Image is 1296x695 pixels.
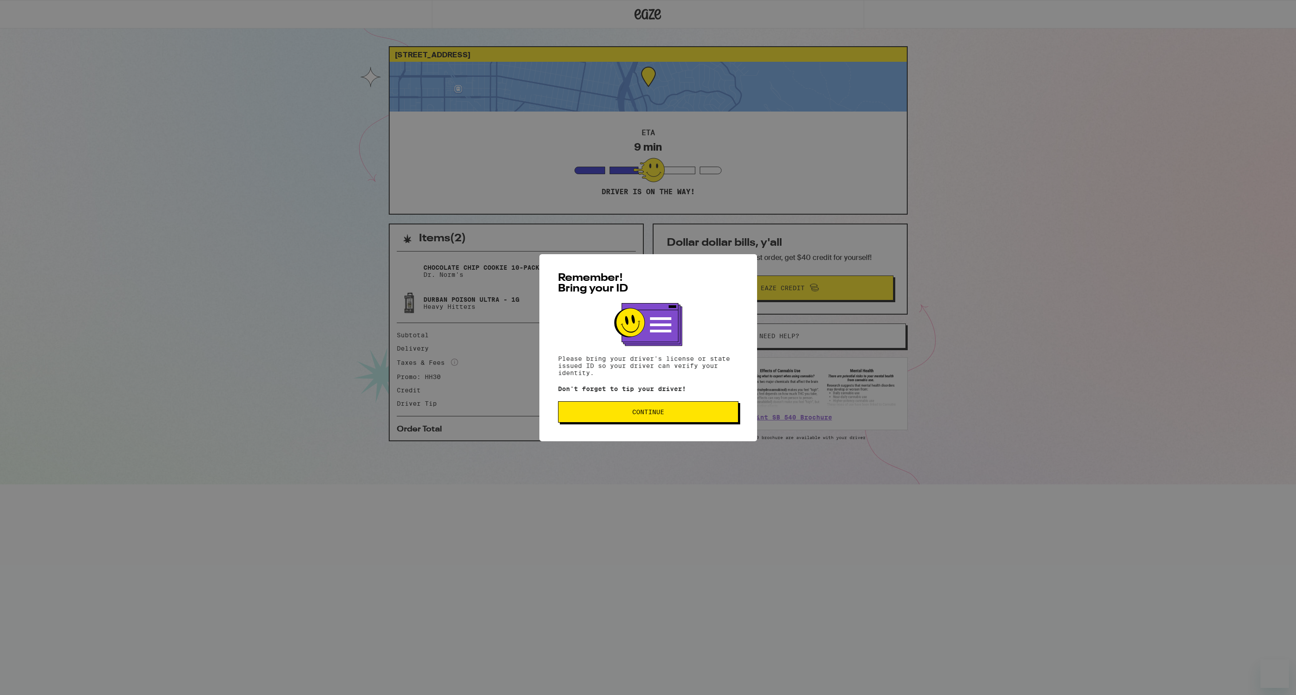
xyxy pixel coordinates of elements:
[558,385,738,392] p: Don't forget to tip your driver!
[1260,659,1289,688] iframe: Button to launch messaging window
[558,401,738,423] button: Continue
[632,409,664,415] span: Continue
[558,273,628,294] span: Remember! Bring your ID
[558,355,738,376] p: Please bring your driver's license or state issued ID so your driver can verify your identity.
